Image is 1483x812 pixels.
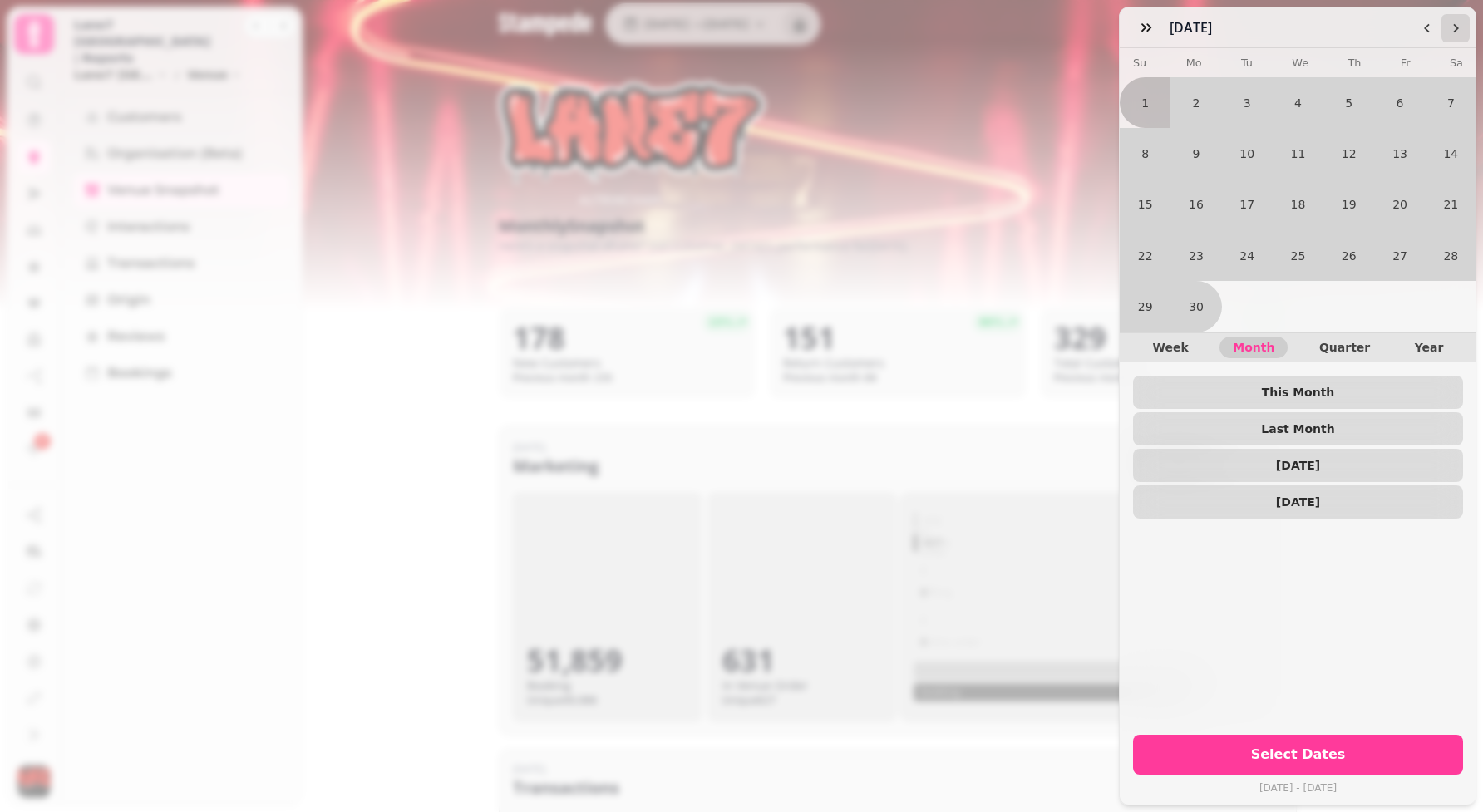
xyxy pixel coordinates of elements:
[1170,230,1221,281] button: Monday, September 23rd, 2024, selected
[1374,77,1425,128] button: Friday, September 6th, 2024, selected
[1133,48,1146,77] th: Sunday
[1273,128,1323,179] button: Wednesday, September 11th, 2024, selected
[1120,128,1170,179] button: Sunday, September 8th, 2024, selected
[1273,77,1323,128] button: Wednesday, September 4th, 2024, selected
[1374,230,1425,281] button: Friday, September 27th, 2024, selected
[1170,128,1221,179] button: Monday, September 9th, 2024, selected
[1146,423,1450,435] span: Last Month
[1319,342,1370,353] span: Quarter
[1426,230,1476,281] button: Saturday, September 28th, 2024, selected
[1222,180,1273,230] button: Tuesday, September 17th, 2024, selected
[1292,48,1308,77] th: Wednesday
[1133,449,1463,482] button: [DATE]
[1120,180,1170,230] button: Sunday, September 15th, 2024, selected
[1170,17,1219,37] h3: [DATE]
[1222,128,1273,179] button: Tuesday, September 10th, 2024, selected
[1120,281,1170,332] button: Sunday, September 29th, 2024, selected
[1140,337,1202,358] button: Week
[1222,77,1273,128] button: Tuesday, September 3rd, 2024, selected
[1133,412,1463,445] button: Last Month
[1153,342,1189,353] span: Week
[1323,230,1374,281] button: Thursday, September 26th, 2024, selected
[1146,386,1450,398] span: This Month
[1120,48,1476,332] table: September 2024
[1133,376,1463,409] button: This Month
[1120,77,1170,128] button: Sunday, September 1st, 2024, selected
[1153,748,1443,761] span: Select Dates
[1374,128,1425,179] button: Friday, September 13th, 2024, selected
[1323,128,1374,179] button: Thursday, September 12th, 2024, selected
[1306,337,1383,358] button: Quarter
[1170,180,1221,230] button: Monday, September 16th, 2024, selected
[1222,230,1273,281] button: Tuesday, September 24th, 2024, selected
[1348,48,1362,77] th: Thursday
[1413,14,1441,42] button: Go to the Previous Month
[1233,342,1274,353] span: Month
[1415,342,1444,353] span: Year
[1186,48,1202,77] th: Monday
[1450,48,1463,77] th: Saturday
[1146,496,1450,508] span: [DATE]
[1219,337,1288,358] button: Month
[1273,230,1323,281] button: Wednesday, September 25th, 2024, selected
[1374,180,1425,230] button: Friday, September 20th, 2024, selected
[1426,77,1476,128] button: Saturday, September 7th, 2024, selected
[1146,460,1450,471] span: [DATE]
[1133,485,1463,519] button: [DATE]
[1273,180,1323,230] button: Wednesday, September 18th, 2024, selected
[1323,180,1374,230] button: Thursday, September 19th, 2024, selected
[1120,230,1170,281] button: Sunday, September 22nd, 2024, selected
[1441,14,1470,42] button: Go to the Next Month
[1241,48,1253,77] th: Tuesday
[1170,77,1221,128] button: Monday, September 2nd, 2024, selected
[1402,337,1457,358] button: Year
[1133,778,1463,798] p: [DATE] - [DATE]
[1170,281,1221,332] button: Monday, September 30th, 2024, selected
[1323,77,1374,128] button: Thursday, September 5th, 2024, selected
[1426,128,1476,179] button: Saturday, September 14th, 2024, selected
[1426,180,1476,230] button: Saturday, September 21st, 2024, selected
[1133,735,1463,775] button: Select Dates
[1401,48,1411,77] th: Friday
